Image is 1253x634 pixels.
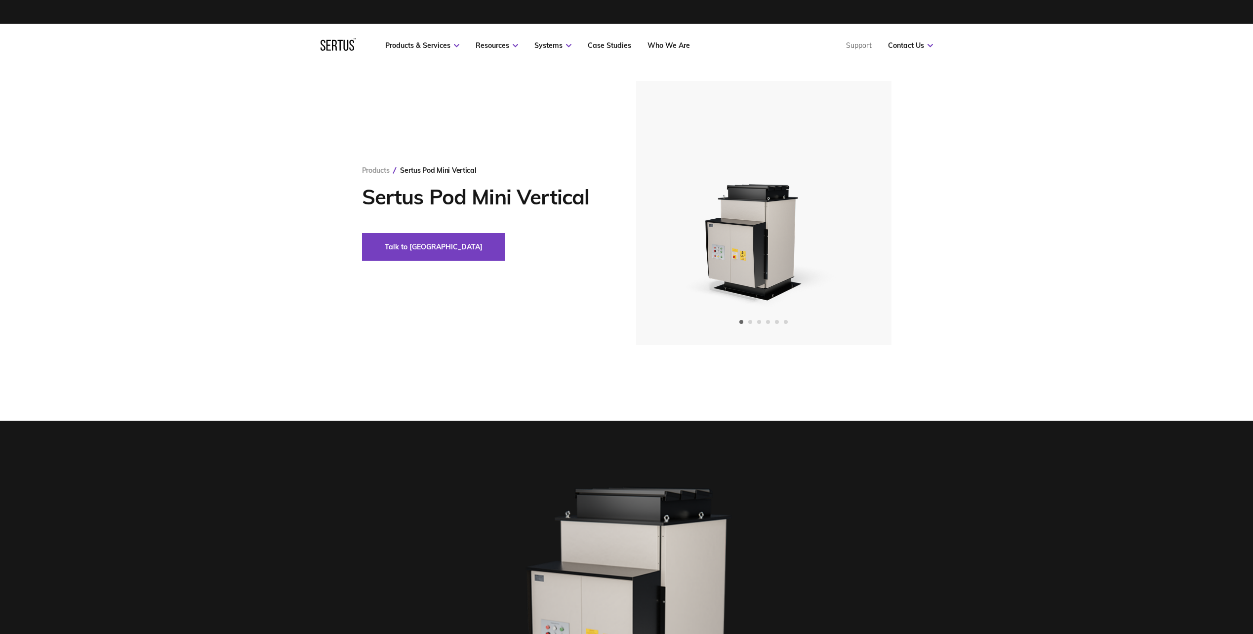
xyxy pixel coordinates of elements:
a: Resources [476,41,518,50]
span: Go to slide 3 [757,320,761,324]
span: Go to slide 4 [766,320,770,324]
a: Products & Services [385,41,459,50]
a: Case Studies [588,41,631,50]
span: Go to slide 6 [784,320,788,324]
span: Go to slide 5 [775,320,779,324]
a: Products [362,166,390,175]
a: Who We Are [647,41,690,50]
a: Support [846,41,872,50]
h1: Sertus Pod Mini Vertical [362,185,606,209]
button: Talk to [GEOGRAPHIC_DATA] [362,233,505,261]
span: Go to slide 2 [748,320,752,324]
a: Systems [534,41,571,50]
a: Contact Us [888,41,933,50]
